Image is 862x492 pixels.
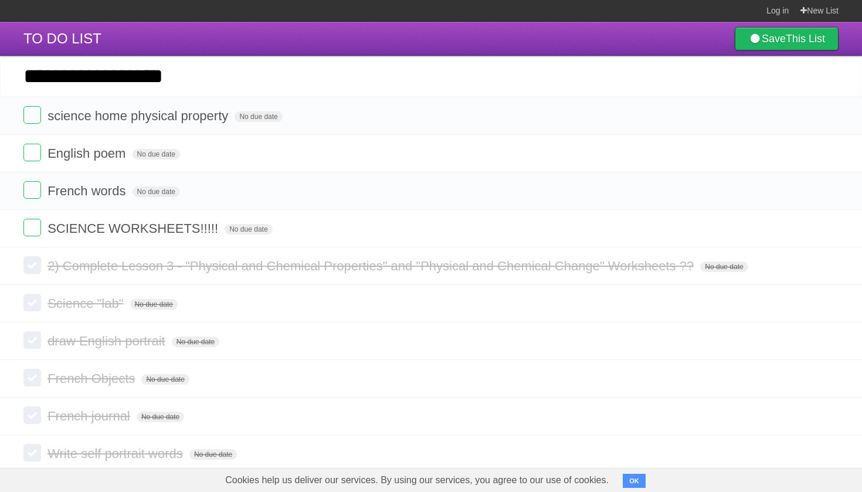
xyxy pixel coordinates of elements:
span: No due date [141,374,189,385]
label: Done [23,219,41,236]
span: No due date [137,412,184,422]
span: No due date [189,449,237,460]
span: 2) Complete Lesson 3 - "Physical and Chemical Properties" and "Physical and Chemical Change" Work... [47,259,697,273]
label: Done [23,181,41,199]
label: Done [23,444,41,462]
span: French words [47,184,128,198]
span: French journal [47,409,133,423]
span: Cookies help us deliver our services. By using our services, you agree to our use of cookies. [213,469,620,492]
label: Done [23,256,41,274]
span: Write self portrait words [47,446,186,461]
label: Done [23,144,41,161]
span: SCIENCE WORKSHEETS!!!!! [47,221,221,236]
span: Science "lab" [47,296,126,311]
span: No due date [172,337,219,347]
label: Done [23,331,41,349]
span: No due date [235,111,282,122]
span: English poem [47,146,128,161]
button: OK [623,474,646,488]
a: SaveThis List [735,27,839,50]
span: French Objects [47,371,138,386]
span: TO DO LIST [23,30,101,46]
span: No due date [133,186,180,197]
label: Done [23,294,41,311]
label: Done [23,106,41,124]
b: This List [786,33,825,45]
span: draw English portrait [47,334,168,348]
label: Done [23,406,41,424]
span: No due date [130,299,178,310]
span: science home physical property [47,108,231,123]
span: No due date [225,224,272,235]
label: Done [23,369,41,386]
span: No due date [133,149,180,160]
span: No due date [700,262,748,272]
